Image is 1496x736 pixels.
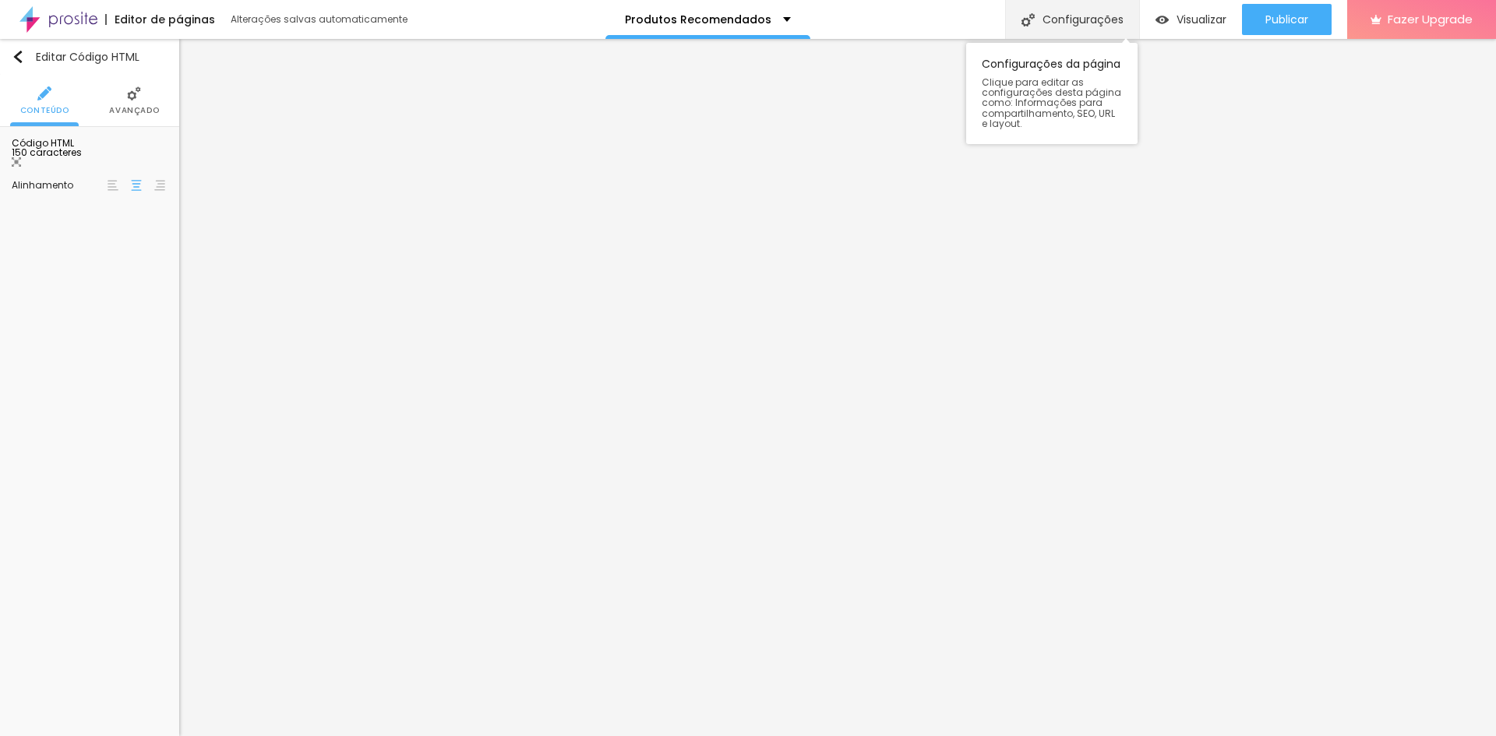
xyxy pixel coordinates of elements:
img: paragraph-left-align.svg [108,180,118,191]
img: Icone [12,51,24,63]
span: Avançado [109,107,159,114]
span: Visualizar [1177,13,1226,26]
img: Icone [12,157,21,167]
button: Visualizar [1140,4,1242,35]
div: Alinhamento [12,181,105,190]
span: Fazer Upgrade [1388,12,1473,26]
span: Conteúdo [20,107,69,114]
img: Icone [37,86,51,100]
iframe: Editor [179,39,1496,736]
div: Editor de páginas [105,14,215,25]
img: Icone [127,86,141,100]
span: Publicar [1265,13,1308,26]
div: Alterações salvas automaticamente [231,15,410,24]
p: Produtos Recomendados [625,14,771,25]
img: paragraph-center-align.svg [131,180,142,191]
div: Configurações da página [966,43,1138,144]
span: Clique para editar as configurações desta página como: Informações para compartilhamento, SEO, UR... [982,77,1122,129]
img: Icone [1021,13,1035,26]
div: 150 caracteres [12,148,168,168]
img: paragraph-right-align.svg [154,180,165,191]
button: Publicar [1242,4,1332,35]
div: Editar Código HTML [12,51,139,63]
div: Código HTML [12,139,168,148]
img: view-1.svg [1156,13,1169,26]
